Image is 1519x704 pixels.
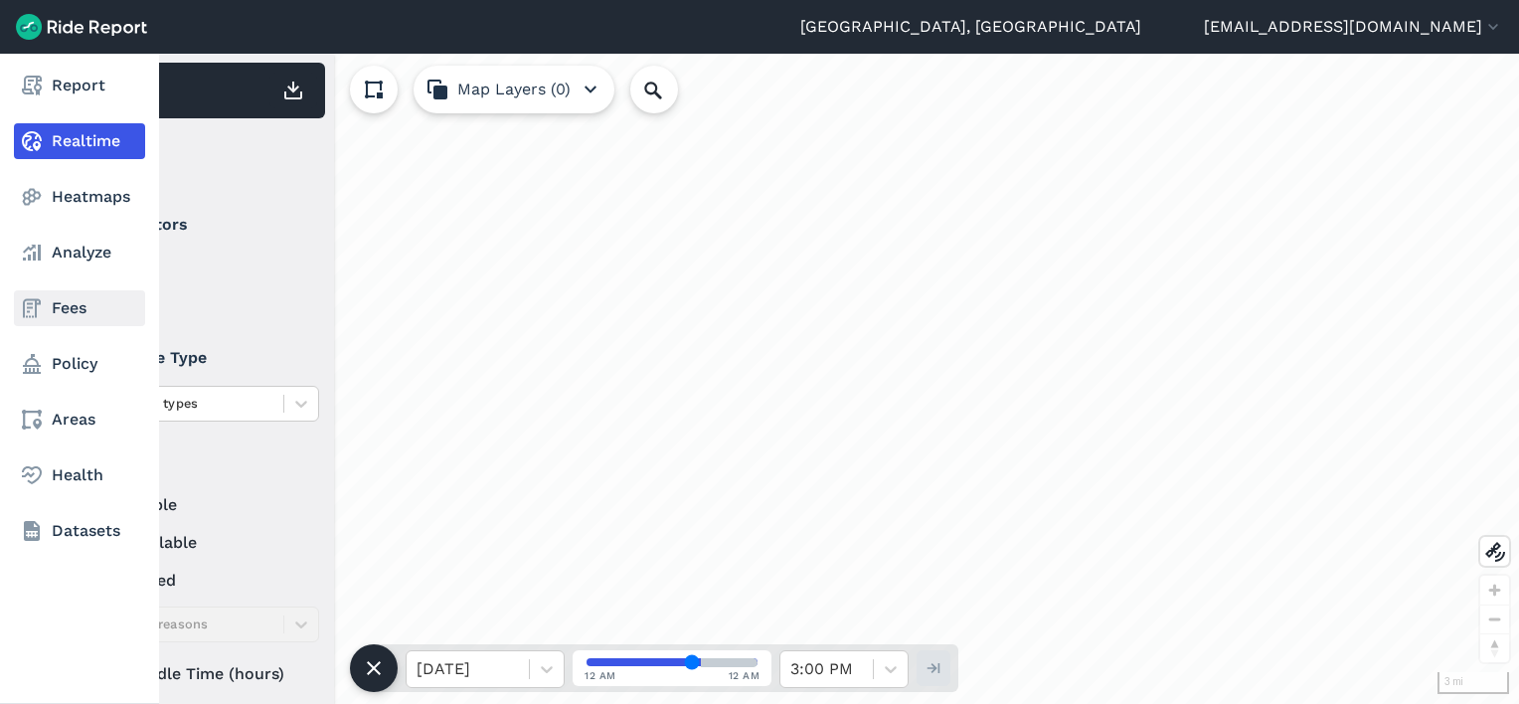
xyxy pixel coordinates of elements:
[81,493,319,517] label: available
[14,513,145,549] a: Datasets
[14,346,145,382] a: Policy
[81,438,316,493] summary: Status
[1204,15,1503,39] button: [EMAIL_ADDRESS][DOMAIN_NAME]
[81,197,316,253] summary: Operators
[729,668,760,683] span: 12 AM
[14,235,145,270] a: Analyze
[14,402,145,438] a: Areas
[14,290,145,326] a: Fees
[81,656,319,692] div: Idle Time (hours)
[81,569,319,593] label: reserved
[81,531,319,555] label: unavailable
[81,290,319,314] label: Spin
[414,66,614,113] button: Map Layers (0)
[630,66,710,113] input: Search Location or Vehicles
[14,68,145,103] a: Report
[81,253,319,276] label: Lime
[14,179,145,215] a: Heatmaps
[14,457,145,493] a: Health
[585,668,616,683] span: 12 AM
[800,15,1141,39] a: [GEOGRAPHIC_DATA], [GEOGRAPHIC_DATA]
[16,14,147,40] img: Ride Report
[14,123,145,159] a: Realtime
[73,127,325,189] div: Filter
[81,330,316,386] summary: Vehicle Type
[64,54,1519,704] div: loading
